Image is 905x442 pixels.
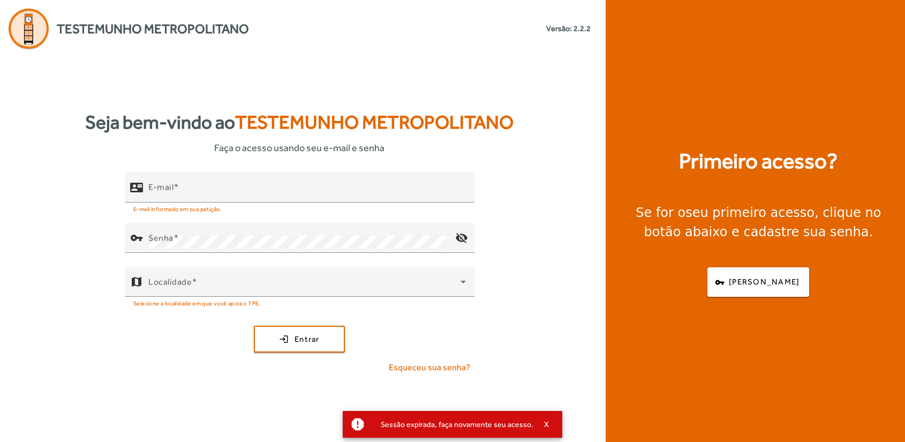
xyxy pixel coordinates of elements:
small: Versão: 2.2.2 [546,23,591,34]
mat-hint: E-mail informado em sua petição. [133,203,222,214]
mat-icon: vpn_key [130,231,143,244]
strong: Seja bem-vindo ao [85,108,514,137]
button: Entrar [254,326,345,353]
mat-label: E-mail [148,182,174,192]
span: Faça o acesso usando seu e-mail e senha [214,140,384,155]
span: Testemunho Metropolitano [57,19,249,39]
span: Testemunho Metropolitano [235,111,514,133]
div: Sessão expirada, faça novamente seu acesso. [372,417,533,432]
button: X [533,419,560,429]
img: Logo Agenda [9,9,49,49]
strong: Primeiro acesso? [679,145,838,177]
div: Se for o , clique no botão abaixo e cadastre sua senha. [619,203,899,242]
mat-label: Senha [148,233,174,243]
span: Entrar [295,333,320,346]
mat-icon: visibility_off [449,225,474,251]
strong: seu primeiro acesso [685,205,814,220]
mat-hint: Selecione a localidade em que você apoia o TPE. [133,297,261,309]
button: [PERSON_NAME] [707,267,809,297]
span: Esqueceu sua senha? [389,361,470,374]
mat-label: Localidade [148,277,192,287]
mat-icon: map [130,275,143,288]
span: X [544,419,549,429]
span: [PERSON_NAME] [729,276,800,288]
mat-icon: contact_mail [130,181,143,194]
mat-icon: report [350,416,366,432]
